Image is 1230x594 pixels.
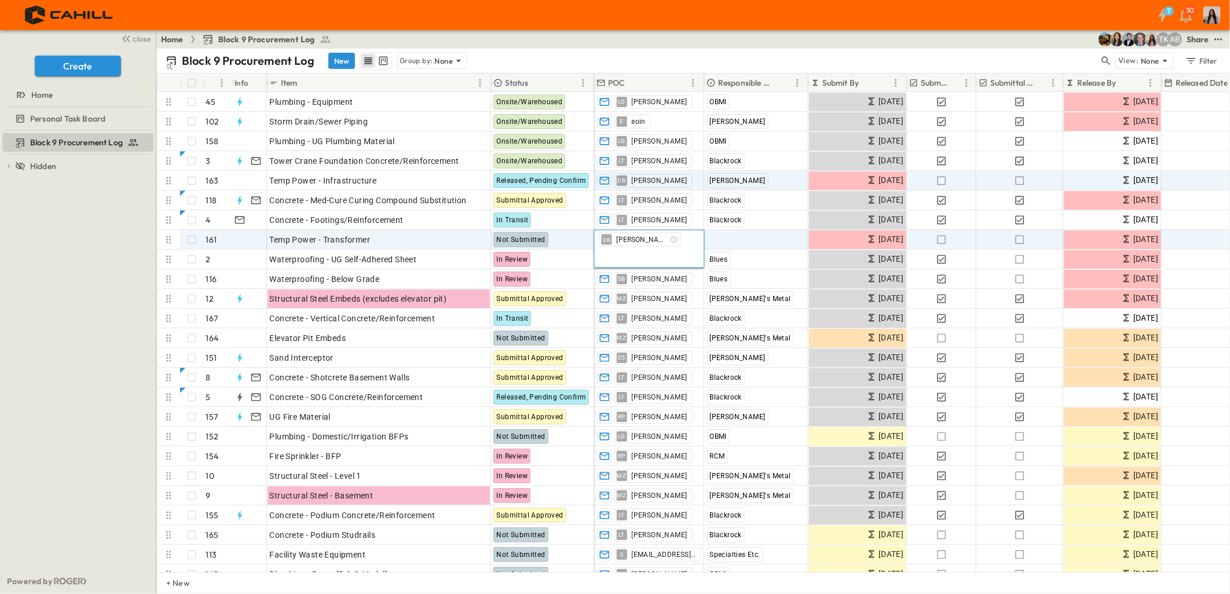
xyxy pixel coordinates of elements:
[709,511,742,519] span: Blackrock
[496,551,545,559] span: Not Submitted
[206,490,211,501] p: 9
[1133,410,1158,423] span: [DATE]
[631,570,687,579] span: [PERSON_NAME]
[631,196,687,205] span: [PERSON_NAME]
[1187,6,1195,15] p: 30
[1133,430,1158,443] span: [DATE]
[505,77,528,89] p: Status
[281,77,298,89] p: Item
[206,175,219,186] p: 163
[618,436,625,437] span: LG
[1133,115,1158,128] span: [DATE]
[270,490,374,501] span: Structural Steel - Basement
[206,254,211,265] p: 2
[1133,469,1158,482] span: [DATE]
[133,33,151,45] span: close
[1037,76,1050,89] button: Sort
[617,495,627,496] span: MZ
[618,219,625,220] span: LT
[1133,292,1158,305] span: [DATE]
[496,432,545,441] span: Not Submitted
[496,452,528,460] span: In Review
[709,472,790,480] span: [PERSON_NAME]'s Metal
[1133,174,1158,187] span: [DATE]
[618,180,626,181] span: DB
[300,76,313,89] button: Sort
[270,313,435,324] span: Concrete - Vertical Concrete/Reinforcement
[709,452,724,460] span: RCM
[206,234,217,245] p: 161
[270,155,459,167] span: Tower Crane Foundation Concrete/Reinforcement
[1133,32,1147,46] img: Jared Salin (jsalin@cahill-sf.com)
[161,34,338,45] nav: breadcrumbs
[206,116,219,127] p: 102
[1156,32,1170,46] div: Teddy Khuong (tkhuong@guzmangc.com)
[206,391,211,403] p: 5
[166,577,173,589] p: + New
[709,157,742,165] span: Blackrock
[206,332,219,344] p: 164
[631,137,687,146] span: [PERSON_NAME]
[1133,134,1158,148] span: [DATE]
[1133,390,1158,404] span: [DATE]
[496,413,563,421] span: Submittal Approved
[270,352,334,364] span: Sand Interceptor
[116,30,153,46] button: close
[1133,351,1158,364] span: [DATE]
[1141,55,1159,67] p: None
[496,118,562,126] span: Onsite/Warehoused
[1168,32,1182,46] div: Andrew Barreto (abarreto@guzmangc.com)
[878,508,903,522] span: [DATE]
[709,334,790,342] span: [PERSON_NAME]'s Metal
[878,154,903,167] span: [DATE]
[822,77,859,89] p: Submit By
[206,450,219,462] p: 154
[576,76,590,90] button: Menu
[270,254,417,265] span: Waterproofing - UG Self-Adhered Sheet
[709,196,742,204] span: Blackrock
[496,255,528,263] span: In Review
[1122,32,1136,46] img: Mike Daly (mdaly@cahill-sf.com)
[1211,32,1225,46] button: test
[1133,548,1158,561] span: [DATE]
[631,393,687,402] span: [PERSON_NAME]
[435,55,453,67] p: None
[878,567,903,581] span: [DATE]
[878,528,903,541] span: [DATE]
[206,569,219,580] p: 143
[473,76,487,90] button: Menu
[631,314,687,323] span: [PERSON_NAME]
[620,121,623,122] span: E
[206,549,217,560] p: 113
[631,215,687,225] span: [PERSON_NAME]
[30,160,56,172] span: Hidden
[215,76,229,90] button: Menu
[270,569,388,580] span: Plumbing - Pump [B & G Model]
[617,235,666,244] span: [PERSON_NAME]
[709,275,727,283] span: Blues
[496,177,586,185] span: Released, Pending Confirm
[530,76,543,89] button: Sort
[1133,213,1158,226] span: [DATE]
[1118,54,1139,67] p: View:
[1133,371,1158,384] span: [DATE]
[206,155,211,167] p: 3
[206,352,217,364] p: 151
[878,469,903,482] span: [DATE]
[203,74,232,92] div: #
[1181,53,1221,69] button: Filter
[1077,77,1116,89] p: Release By
[618,416,625,417] span: RP
[631,373,687,382] span: [PERSON_NAME]
[496,295,563,303] span: Submittal Approved
[1187,34,1209,45] div: Share
[496,196,563,204] span: Submittal Approved
[496,216,528,224] span: In Transit
[14,3,126,27] img: 4f72bfc4efa7236828875bac24094a5ddb05241e32d018417354e964050affa1.png
[206,273,217,285] p: 116
[1099,32,1112,46] img: Rachel Villicana (rvillicana@cahill-sf.com)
